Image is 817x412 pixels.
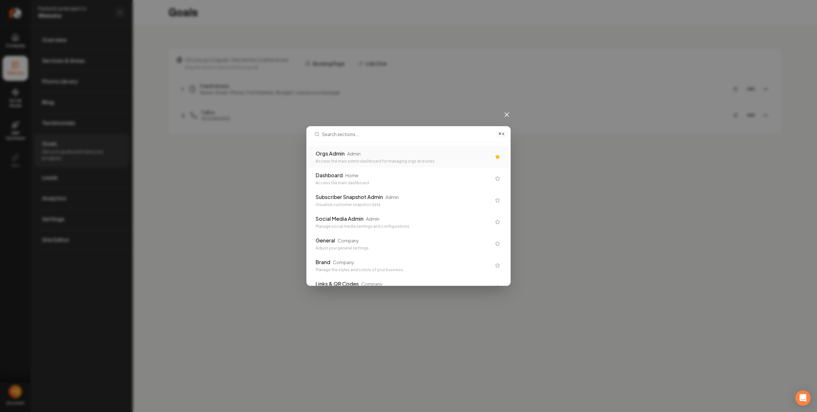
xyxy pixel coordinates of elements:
[316,180,491,186] div: Access the main dashboard
[347,150,361,157] div: Admin
[316,237,335,244] div: General
[366,216,379,222] div: Admin
[386,194,399,200] div: Admin
[316,215,364,223] div: Social Media Admin
[345,172,358,179] div: Home
[361,281,383,287] div: Company
[316,202,491,207] div: Visualize customer snapshot data
[316,258,330,266] div: Brand
[322,126,493,142] input: Search sections...
[316,246,491,251] div: Adjust your general settings.
[316,267,491,272] div: Manage the styles and colors of your business.
[316,224,491,229] div: Manage social media settings and configurations
[316,150,345,157] div: Orgs Admin
[316,280,359,288] div: Links & QR Codes
[795,390,811,406] div: Open Intercom Messenger
[338,237,359,244] div: Company
[316,172,343,179] div: Dashboard
[307,142,510,286] div: Search sections...
[316,193,383,201] div: Subscriber Snapshot Admin
[333,259,354,265] div: Company
[316,159,491,164] div: Access the main admin dashboard for managing orgs and sites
